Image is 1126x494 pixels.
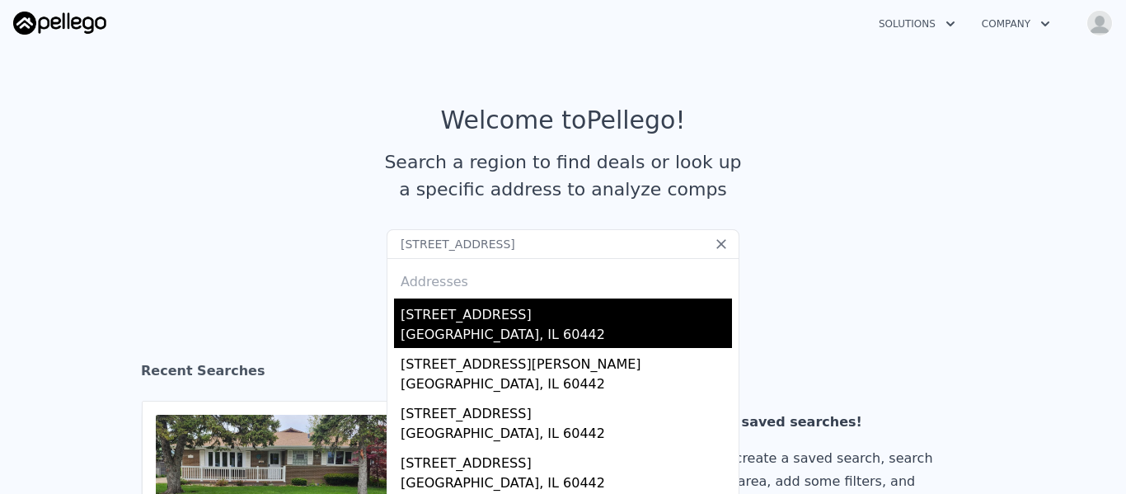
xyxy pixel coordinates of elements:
[378,148,748,203] div: Search a region to find deals or look up a specific address to analyze comps
[401,424,732,447] div: [GEOGRAPHIC_DATA], IL 60442
[401,398,732,424] div: [STREET_ADDRESS]
[401,348,732,374] div: [STREET_ADDRESS][PERSON_NAME]
[401,299,732,325] div: [STREET_ADDRESS]
[141,348,985,401] div: Recent Searches
[1086,10,1113,36] img: avatar
[717,411,955,434] div: No saved searches!
[441,106,686,135] div: Welcome to Pellego !
[401,447,732,473] div: [STREET_ADDRESS]
[401,325,732,348] div: [GEOGRAPHIC_DATA], IL 60442
[401,374,732,398] div: [GEOGRAPHIC_DATA], IL 60442
[969,9,1063,39] button: Company
[387,229,739,259] input: Search an address or region...
[866,9,969,39] button: Solutions
[394,259,732,299] div: Addresses
[13,12,106,35] img: Pellego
